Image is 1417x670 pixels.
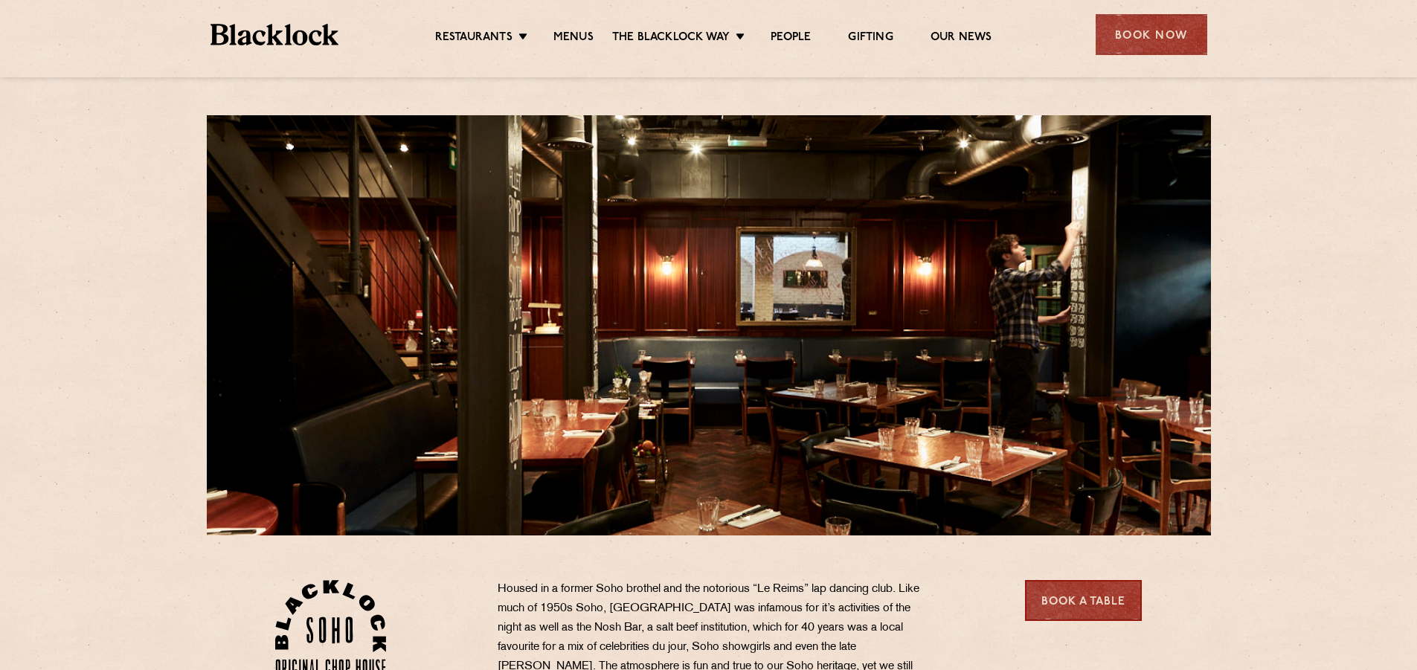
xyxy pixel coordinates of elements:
a: Restaurants [435,30,513,47]
img: BL_Textured_Logo-footer-cropped.svg [211,24,339,45]
a: Menus [553,30,594,47]
a: Gifting [848,30,893,47]
a: Book a Table [1025,580,1142,621]
a: Our News [931,30,992,47]
a: The Blacklock Way [612,30,730,47]
a: People [771,30,811,47]
div: Book Now [1096,14,1207,55]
